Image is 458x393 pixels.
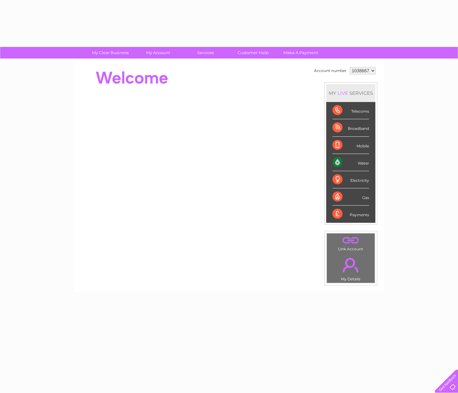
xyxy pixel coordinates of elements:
[332,102,369,119] div: Telecoms
[275,47,327,59] a: Make A Payment
[180,47,231,59] a: Services
[327,233,375,253] td: Link Account
[328,254,373,276] a: .
[312,65,348,76] td: Account number
[332,206,369,222] div: Payments
[332,171,369,188] div: Electricity
[132,47,184,59] a: My Account
[336,90,349,96] div: LIVE
[327,253,375,283] td: My Details
[227,47,279,59] a: Customer Help
[328,235,373,246] a: .
[332,154,369,171] div: Water
[332,119,369,136] div: Broadband
[85,47,136,59] a: My Clear Business
[332,137,369,154] div: Mobile
[332,188,369,206] div: Gas
[326,84,375,102] div: MY SERVICES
